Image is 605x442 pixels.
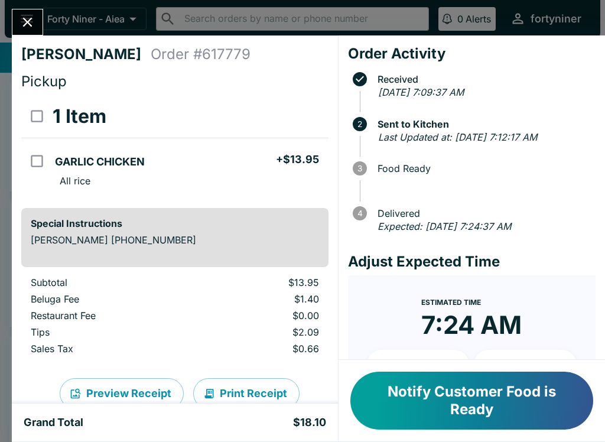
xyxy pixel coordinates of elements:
p: $1.40 [206,293,319,305]
em: Expected: [DATE] 7:24:37 AM [378,220,511,232]
p: Sales Tax [31,343,187,355]
h5: + $13.95 [276,152,319,167]
button: Preview Receipt [60,378,184,409]
h5: $18.10 [293,415,326,430]
h6: Special Instructions [31,217,319,229]
h4: Order Activity [348,45,596,63]
span: Received [372,74,596,84]
button: Close [12,9,43,35]
text: 2 [357,119,362,129]
h3: 1 Item [53,105,106,128]
button: + 20 [474,350,577,379]
em: [DATE] 7:09:37 AM [378,86,464,98]
span: Delivered [372,208,596,219]
em: Last Updated at: [DATE] 7:12:17 AM [378,131,537,143]
p: [PERSON_NAME] [PHONE_NUMBER] [31,234,319,246]
button: + 10 [367,350,470,379]
h5: GARLIC CHICKEN [55,155,145,169]
p: All rice [60,175,90,187]
h4: Adjust Expected Time [348,253,596,271]
h5: Grand Total [24,415,83,430]
table: orders table [21,95,328,199]
p: Restaurant Fee [31,310,187,321]
span: Estimated Time [421,298,481,307]
text: 3 [357,164,362,173]
p: $0.00 [206,310,319,321]
p: $0.66 [206,343,319,355]
button: Notify Customer Food is Ready [350,372,593,430]
h4: Order # 617779 [151,45,251,63]
p: $13.95 [206,277,319,288]
p: Subtotal [31,277,187,288]
p: Tips [31,326,187,338]
span: Food Ready [372,163,596,174]
h4: [PERSON_NAME] [21,45,151,63]
span: Sent to Kitchen [372,119,596,129]
p: Beluga Fee [31,293,187,305]
text: 4 [357,209,362,218]
span: Pickup [21,73,67,90]
time: 7:24 AM [421,310,522,340]
p: $2.09 [206,326,319,338]
table: orders table [21,277,328,359]
button: Print Receipt [193,378,300,409]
